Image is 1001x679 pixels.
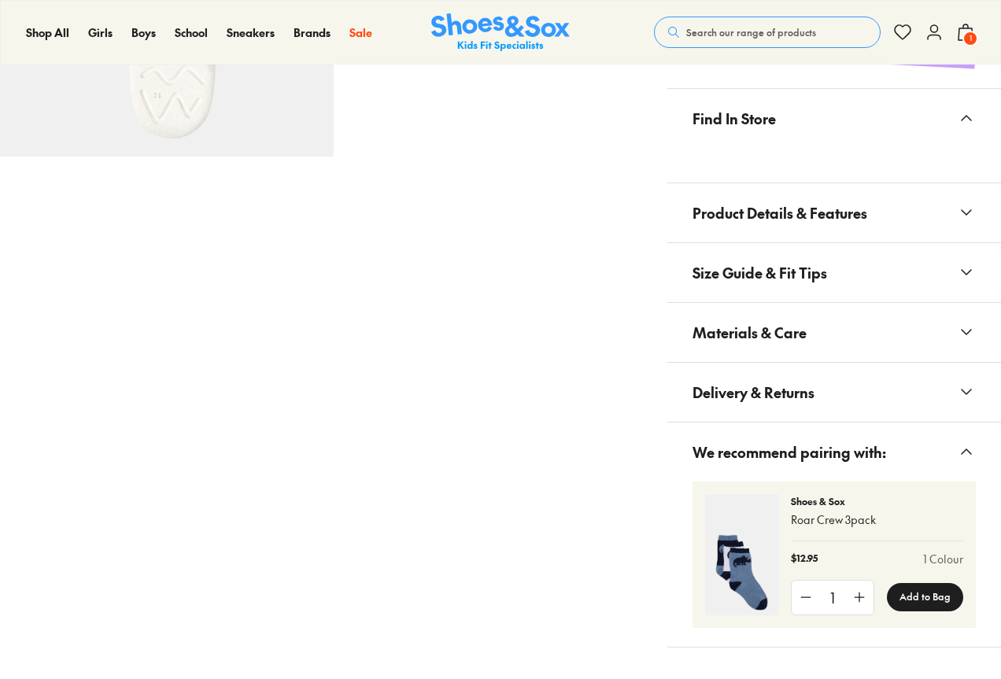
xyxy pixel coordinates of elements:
button: Product Details & Features [667,183,1001,242]
button: 1 [956,15,975,50]
a: Shoes & Sox [431,13,570,52]
button: Add to Bag [887,583,963,611]
span: Materials & Care [693,309,807,356]
button: We recommend pairing with: [667,423,1001,482]
span: Delivery & Returns [693,369,814,415]
img: 4-493178_1 [705,494,778,615]
button: Materials & Care [667,303,1001,362]
span: 1 [962,31,978,46]
span: Brands [294,24,331,40]
a: Sale [349,24,372,41]
span: Sale [349,24,372,40]
a: Brands [294,24,331,41]
div: 1 [820,581,845,614]
span: We recommend pairing with: [693,429,886,475]
img: SNS_Logo_Responsive.svg [431,13,570,52]
a: Girls [88,24,113,41]
span: Girls [88,24,113,40]
span: Find In Store [693,95,776,142]
p: Roar Crew 3pack [791,511,963,528]
p: Shoes & Sox [791,494,963,508]
a: Shop All [26,24,69,41]
span: Boys [131,24,156,40]
span: Size Guide & Fit Tips [693,249,827,296]
p: $12.95 [791,551,818,567]
a: Sneakers [227,24,275,41]
a: Boys [131,24,156,41]
iframe: Find in Store [693,148,976,164]
span: Product Details & Features [693,190,867,236]
a: 1 Colour [923,551,963,567]
span: Shop All [26,24,69,40]
button: Delivery & Returns [667,363,1001,422]
button: Find In Store [667,89,1001,148]
button: Search our range of products [654,17,881,48]
span: School [175,24,208,40]
span: Sneakers [227,24,275,40]
button: Size Guide & Fit Tips [667,243,1001,302]
span: Search our range of products [686,25,816,39]
a: School [175,24,208,41]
